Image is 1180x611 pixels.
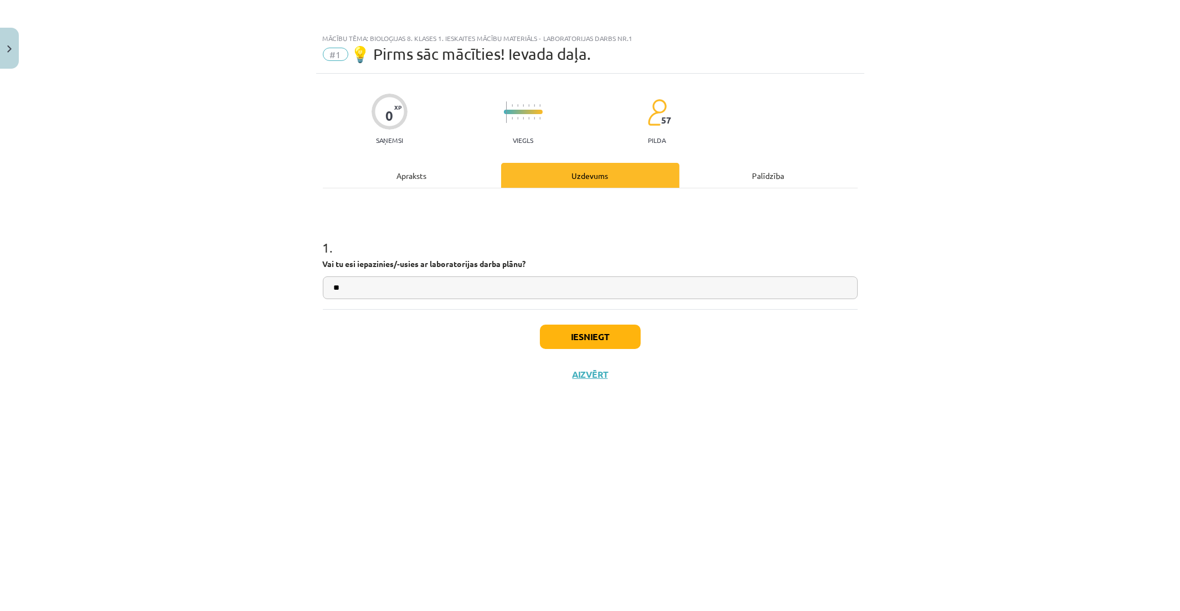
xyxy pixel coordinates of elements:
[385,108,393,124] div: 0
[323,220,858,255] h1: 1 .
[517,117,518,120] img: icon-short-line-57e1e144782c952c97e751825c79c345078a6d821885a25fce030b3d8c18986b.svg
[501,163,679,188] div: Uzdevums
[648,136,666,144] p: pilda
[534,117,535,120] img: icon-short-line-57e1e144782c952c97e751825c79c345078a6d821885a25fce030b3d8c18986b.svg
[523,117,524,120] img: icon-short-line-57e1e144782c952c97e751825c79c345078a6d821885a25fce030b3d8c18986b.svg
[323,34,858,42] div: Mācību tēma: Bioloģijas 8. klases 1. ieskaites mācību materiāls - laboratorijas darbs nr.1
[512,104,513,107] img: icon-short-line-57e1e144782c952c97e751825c79c345078a6d821885a25fce030b3d8c18986b.svg
[323,48,348,61] span: #1
[513,136,533,144] p: Viegls
[506,101,507,123] img: icon-long-line-d9ea69661e0d244f92f715978eff75569469978d946b2353a9bb055b3ed8787d.svg
[394,104,401,110] span: XP
[351,45,591,63] span: 💡 Pirms sāc mācīties! Ievada daļa.
[7,45,12,53] img: icon-close-lesson-0947bae3869378f0d4975bcd49f059093ad1ed9edebbc8119c70593378902aed.svg
[539,104,540,107] img: icon-short-line-57e1e144782c952c97e751825c79c345078a6d821885a25fce030b3d8c18986b.svg
[569,369,611,380] button: Aizvērt
[372,136,408,144] p: Saņemsi
[540,325,641,349] button: Iesniegt
[323,259,526,269] strong: Vai tu esi iepazinies/-usies ar laboratorijas darba plānu?
[323,163,501,188] div: Apraksts
[528,117,529,120] img: icon-short-line-57e1e144782c952c97e751825c79c345078a6d821885a25fce030b3d8c18986b.svg
[679,163,858,188] div: Palīdzība
[539,117,540,120] img: icon-short-line-57e1e144782c952c97e751825c79c345078a6d821885a25fce030b3d8c18986b.svg
[647,99,667,126] img: students-c634bb4e5e11cddfef0936a35e636f08e4e9abd3cc4e673bd6f9a4125e45ecb1.svg
[517,104,518,107] img: icon-short-line-57e1e144782c952c97e751825c79c345078a6d821885a25fce030b3d8c18986b.svg
[534,104,535,107] img: icon-short-line-57e1e144782c952c97e751825c79c345078a6d821885a25fce030b3d8c18986b.svg
[523,104,524,107] img: icon-short-line-57e1e144782c952c97e751825c79c345078a6d821885a25fce030b3d8c18986b.svg
[528,104,529,107] img: icon-short-line-57e1e144782c952c97e751825c79c345078a6d821885a25fce030b3d8c18986b.svg
[512,117,513,120] img: icon-short-line-57e1e144782c952c97e751825c79c345078a6d821885a25fce030b3d8c18986b.svg
[661,115,671,125] span: 57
